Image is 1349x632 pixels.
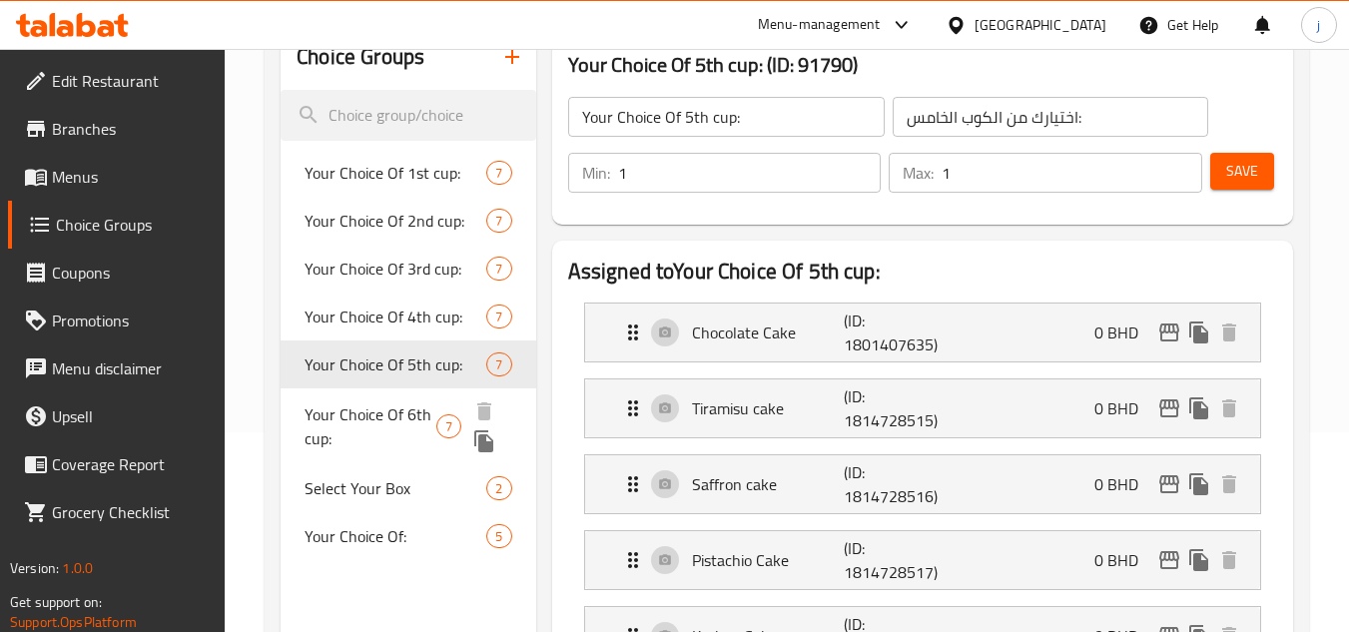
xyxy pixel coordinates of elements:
[844,460,946,508] p: (ID: 1814728516)
[281,388,535,464] div: Your Choice Of 6th cup:7deleteduplicate
[52,404,210,428] span: Upsell
[297,42,424,72] h2: Choice Groups
[305,257,486,281] span: Your Choice Of 3rd cup:
[52,309,210,332] span: Promotions
[568,49,1277,81] h3: Your Choice Of 5th cup: (ID: 91790)
[487,260,510,279] span: 7
[975,14,1106,36] div: [GEOGRAPHIC_DATA]
[692,548,845,572] p: Pistachio Cake
[436,414,461,438] div: Choices
[1154,393,1184,423] button: edit
[692,320,845,344] p: Chocolate Cake
[281,197,535,245] div: Your Choice Of 2nd cup:7
[8,249,226,297] a: Coupons
[487,527,510,546] span: 5
[585,304,1260,361] div: Expand
[486,161,511,185] div: Choices
[1154,469,1184,499] button: edit
[1154,317,1184,347] button: edit
[10,589,102,615] span: Get support on:
[1214,393,1244,423] button: delete
[486,524,511,548] div: Choices
[1184,317,1214,347] button: duplicate
[487,355,510,374] span: 7
[305,161,486,185] span: Your Choice Of 1st cup:
[487,308,510,326] span: 7
[1094,548,1154,572] p: 0 BHD
[52,117,210,141] span: Branches
[903,161,934,185] p: Max:
[568,370,1277,446] li: Expand
[56,213,210,237] span: Choice Groups
[568,522,1277,598] li: Expand
[469,396,499,426] button: delete
[844,536,946,584] p: (ID: 1814728517)
[52,356,210,380] span: Menu disclaimer
[487,164,510,183] span: 7
[585,455,1260,513] div: Expand
[1210,153,1274,190] button: Save
[10,555,59,581] span: Version:
[487,479,510,498] span: 2
[281,293,535,340] div: Your Choice Of 4th cup:7
[305,476,486,500] span: Select Your Box
[8,153,226,201] a: Menus
[692,472,845,496] p: Saffron cake
[585,379,1260,437] div: Expand
[1317,14,1320,36] span: j
[568,446,1277,522] li: Expand
[1094,320,1154,344] p: 0 BHD
[1214,317,1244,347] button: delete
[1094,396,1154,420] p: 0 BHD
[469,426,499,456] button: duplicate
[1184,469,1214,499] button: duplicate
[8,440,226,488] a: Coverage Report
[52,452,210,476] span: Coverage Report
[1154,545,1184,575] button: edit
[844,384,946,432] p: (ID: 1814728515)
[305,524,486,548] span: Your Choice Of:
[305,352,486,376] span: Your Choice Of 5th cup:
[8,57,226,105] a: Edit Restaurant
[8,488,226,536] a: Grocery Checklist
[692,396,845,420] p: Tiramisu cake
[1094,472,1154,496] p: 0 BHD
[52,261,210,285] span: Coupons
[582,161,610,185] p: Min:
[844,309,946,356] p: (ID: 1801407635)
[1226,159,1258,184] span: Save
[281,90,535,141] input: search
[281,512,535,560] div: Your Choice Of:5
[1184,545,1214,575] button: duplicate
[486,352,511,376] div: Choices
[52,69,210,93] span: Edit Restaurant
[1184,393,1214,423] button: duplicate
[305,305,486,328] span: Your Choice Of 4th cup:
[437,417,460,436] span: 7
[1214,545,1244,575] button: delete
[8,344,226,392] a: Menu disclaimer
[62,555,93,581] span: 1.0.0
[486,476,511,500] div: Choices
[305,209,486,233] span: Your Choice Of 2nd cup:
[8,201,226,249] a: Choice Groups
[8,105,226,153] a: Branches
[281,464,535,512] div: Select Your Box2
[8,392,226,440] a: Upsell
[568,257,1277,287] h2: Assigned to Your Choice Of 5th cup:
[52,165,210,189] span: Menus
[52,500,210,524] span: Grocery Checklist
[585,531,1260,589] div: Expand
[281,245,535,293] div: Your Choice Of 3rd cup:7
[8,297,226,344] a: Promotions
[305,402,436,450] span: Your Choice Of 6th cup:
[487,212,510,231] span: 7
[758,13,881,37] div: Menu-management
[568,295,1277,370] li: Expand
[281,340,535,388] div: Your Choice Of 5th cup:7
[281,149,535,197] div: Your Choice Of 1st cup:7
[1214,469,1244,499] button: delete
